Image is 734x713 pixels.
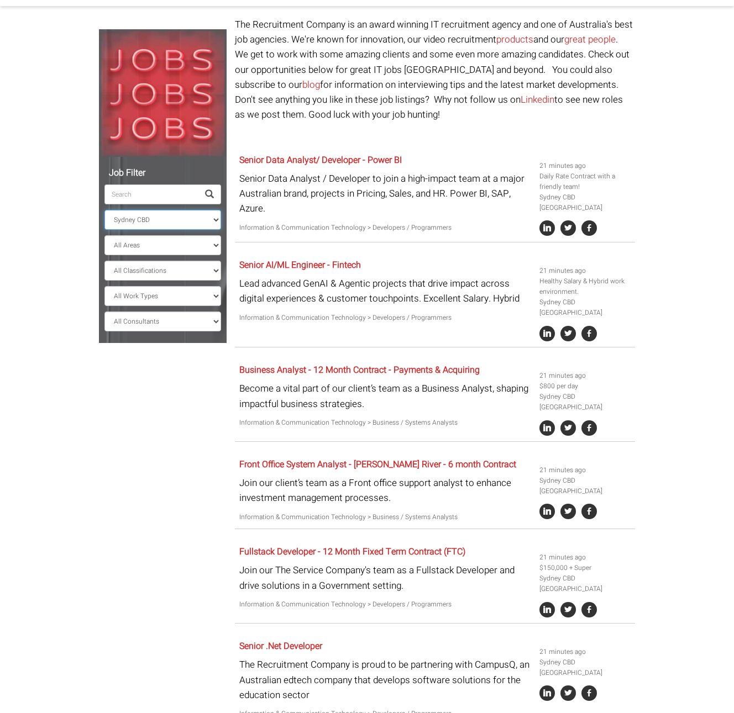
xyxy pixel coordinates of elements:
li: $800 per day [539,381,631,392]
li: Healthy Salary & Hybrid work environment. [539,276,631,297]
p: The Recruitment Company is an award winning IT recruitment agency and one of Australia's best job... [235,17,635,122]
a: great people [564,33,616,46]
a: Front Office System Analyst - [PERSON_NAME] River - 6 month Contract [239,458,516,471]
li: Sydney CBD [GEOGRAPHIC_DATA] [539,392,631,413]
img: Jobs, Jobs, Jobs [99,29,227,157]
p: Information & Communication Technology > Developers / Programmers [239,313,531,323]
p: Join our The Service Company's team as a Fullstack Developer and drive solutions in a Government ... [239,563,531,593]
li: 21 minutes ago [539,465,631,476]
p: The Recruitment Company is proud to be partnering with CampusQ, an Australian edtech company that... [239,657,531,703]
li: 21 minutes ago [539,161,631,171]
li: 21 minutes ago [539,647,631,657]
li: $150,000 + Super [539,563,631,573]
p: Information & Communication Technology > Developers / Programmers [239,223,531,233]
a: Fullstack Developer - 12 Month Fixed Term Contract (FTC) [239,545,465,558]
li: 21 minutes ago [539,552,631,563]
li: 21 minutes ago [539,266,631,276]
a: Senior AI/ML Engineer - Fintech [239,258,361,272]
a: Business Analyst - 12 Month Contract - Payments & Acquiring [239,363,480,377]
p: Senior Data Analyst / Developer to join a high-impact team at a major Australian brand, projects ... [239,171,531,216]
li: Sydney CBD [GEOGRAPHIC_DATA] [539,476,631,497]
li: Sydney CBD [GEOGRAPHIC_DATA] [539,573,631,594]
p: Join our client’s team as a Front office support analyst to enhance investment management processes. [239,476,531,505]
a: Senior .Net Developer [239,640,322,653]
li: Sydney CBD [GEOGRAPHIC_DATA] [539,297,631,318]
p: Information & Communication Technology > Business / Systems Analysts [239,418,531,428]
p: Information & Communication Technology > Business / Systems Analysts [239,512,531,522]
p: Information & Communication Technology > Developers / Programmers [239,599,531,610]
li: Sydney CBD [GEOGRAPHIC_DATA] [539,192,631,213]
li: Sydney CBD [GEOGRAPHIC_DATA] [539,657,631,678]
a: Linkedin [521,93,554,107]
a: products [496,33,533,46]
li: 21 minutes ago [539,371,631,381]
a: Senior Data Analyst/ Developer - Power BI [239,154,402,167]
input: Search [104,184,198,204]
p: Lead advanced GenAI & Agentic projects that drive impact across digital experiences & customer to... [239,276,531,306]
h5: Job Filter [104,168,221,178]
p: Become a vital part of our client’s team as a Business Analyst, shaping impactful business strate... [239,381,531,411]
li: Daily Rate Contract with a friendly team! [539,171,631,192]
a: blog [302,78,320,92]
